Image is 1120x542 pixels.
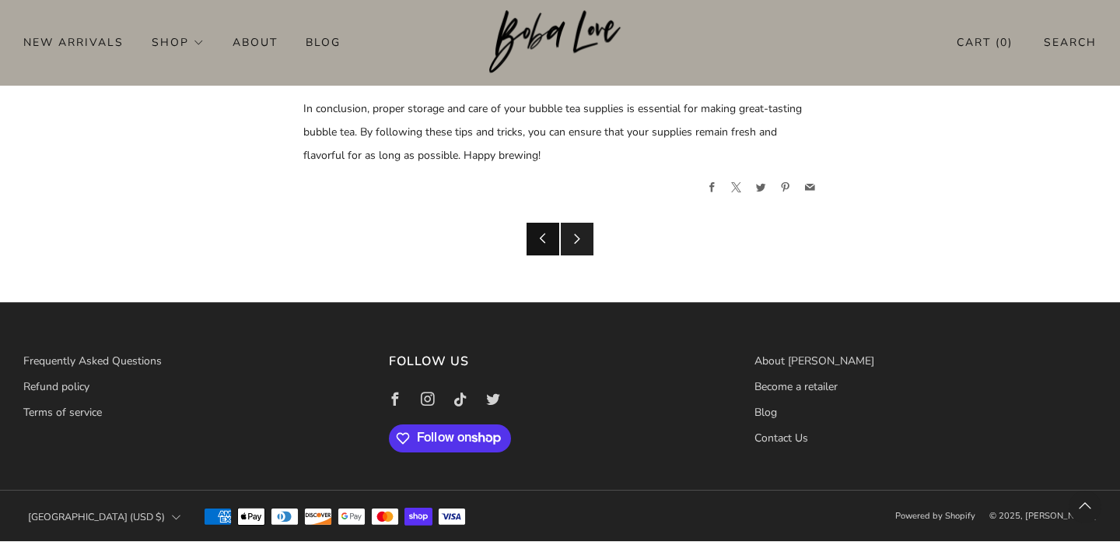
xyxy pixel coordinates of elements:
a: Cart [957,30,1013,55]
img: Boba Love [489,10,632,74]
a: Blog [754,405,777,420]
a: New Arrivals [23,30,124,55]
a: Frequently Asked Questions [23,354,162,368]
a: About [PERSON_NAME] [754,354,874,368]
a: Terms of service [23,405,102,420]
a: Blog [306,30,341,55]
a: Contact Us [754,431,808,445]
a: Search [1044,30,1097,55]
a: Become a retailer [754,379,838,394]
p: In conclusion, proper storage and care of your bubble tea supplies is essential for making great-... [303,97,817,167]
button: [GEOGRAPHIC_DATA] (USD $) [23,500,185,534]
back-to-top-button: Back to top [1069,491,1101,523]
a: Powered by Shopify [895,510,975,522]
a: Boba Love [489,10,632,75]
a: Refund policy [23,379,89,394]
h3: Follow us [389,350,731,373]
a: Shop [152,30,205,55]
span: © 2025, [PERSON_NAME] [989,510,1097,522]
items-count: 0 [1000,35,1008,50]
a: About [233,30,278,55]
